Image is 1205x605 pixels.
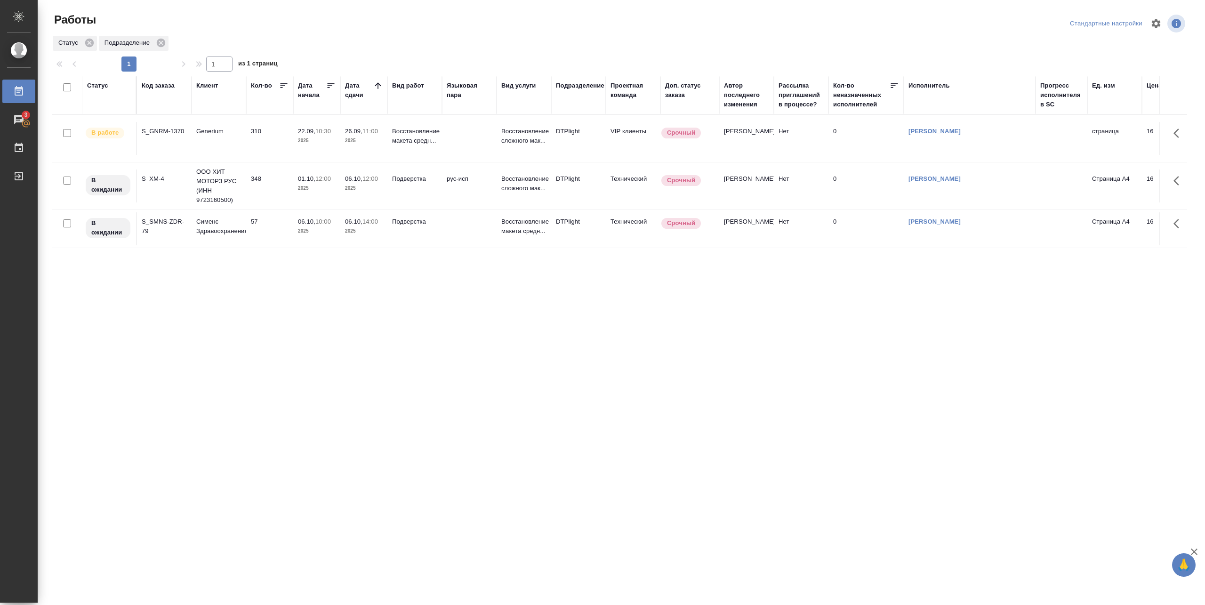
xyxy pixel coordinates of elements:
[104,38,153,48] p: Подразделение
[774,212,828,245] td: Нет
[1145,12,1167,35] span: Настроить таблицу
[345,128,362,135] p: 26.09,
[667,128,695,137] p: Срочный
[1168,212,1190,235] button: Здесь прячутся важные кнопки
[667,176,695,185] p: Срочный
[345,175,362,182] p: 06.10,
[362,128,378,135] p: 11:00
[719,122,774,155] td: [PERSON_NAME]
[298,218,315,225] p: 06.10,
[345,136,383,145] p: 2025
[774,122,828,155] td: Нет
[142,174,187,184] div: S_XM-4
[1172,553,1196,577] button: 🙏
[828,122,904,155] td: 0
[908,175,961,182] a: [PERSON_NAME]
[246,212,293,245] td: 57
[1168,169,1190,192] button: Здесь прячутся важные кнопки
[833,81,890,109] div: Кол-во неназначенных исполнителей
[298,128,315,135] p: 22.09,
[1168,122,1190,145] button: Здесь прячутся важные кнопки
[1087,212,1142,245] td: Страница А4
[828,212,904,245] td: 0
[1147,81,1162,90] div: Цена
[606,212,660,245] td: Технический
[1068,16,1145,31] div: split button
[315,128,331,135] p: 10:30
[556,81,604,90] div: Подразделение
[87,81,108,90] div: Статус
[91,176,125,194] p: В ожидании
[142,217,187,236] div: S_SMNS-ZDR-79
[246,122,293,155] td: 310
[1142,122,1189,155] td: 16
[606,122,660,155] td: VIP клиенты
[719,212,774,245] td: [PERSON_NAME]
[2,108,35,131] a: 3
[196,167,241,205] p: ООО ХИТ МОТОРЗ РУС (ИНН 9723160500)
[724,81,769,109] div: Автор последнего изменения
[501,217,546,236] p: Восстановление макета средн...
[85,217,131,239] div: Исполнитель назначен, приступать к работе пока рано
[251,81,272,90] div: Кол-во
[1040,81,1083,109] div: Прогресс исполнителя в SC
[85,127,131,139] div: Исполнитель выполняет работу
[551,169,606,202] td: DTPlight
[52,12,96,27] span: Работы
[665,81,715,100] div: Доп. статус заказа
[1142,212,1189,245] td: 16
[447,81,492,100] div: Языковая пара
[1142,169,1189,202] td: 16
[142,127,187,136] div: S_GNRM-1370
[91,128,119,137] p: В работе
[611,81,656,100] div: Проектная команда
[774,169,828,202] td: Нет
[99,36,169,51] div: Подразделение
[85,174,131,196] div: Исполнитель назначен, приступать к работе пока рано
[667,218,695,228] p: Срочный
[345,184,383,193] p: 2025
[501,81,536,90] div: Вид услуги
[719,169,774,202] td: [PERSON_NAME]
[908,81,950,90] div: Исполнитель
[298,175,315,182] p: 01.10,
[1092,81,1115,90] div: Ед. изм
[298,136,336,145] p: 2025
[18,110,33,120] span: 3
[298,184,336,193] p: 2025
[246,169,293,202] td: 348
[196,217,241,236] p: Сименс Здравоохранение
[238,58,278,72] span: из 1 страниц
[501,174,546,193] p: Восстановление сложного мак...
[298,81,326,100] div: Дата начала
[196,127,241,136] p: Generium
[779,81,824,109] div: Рассылка приглашений в процессе?
[908,128,961,135] a: [PERSON_NAME]
[908,218,961,225] a: [PERSON_NAME]
[501,127,546,145] p: Восстановление сложного мак...
[551,212,606,245] td: DTPlight
[142,81,175,90] div: Код заказа
[392,217,437,226] p: Подверстка
[91,218,125,237] p: В ожидании
[315,218,331,225] p: 10:00
[196,81,218,90] div: Клиент
[828,169,904,202] td: 0
[1167,15,1187,32] span: Посмотреть информацию
[362,218,378,225] p: 14:00
[345,81,373,100] div: Дата сдачи
[58,38,81,48] p: Статус
[392,174,437,184] p: Подверстка
[345,218,362,225] p: 06.10,
[606,169,660,202] td: Технический
[551,122,606,155] td: DTPlight
[392,81,424,90] div: Вид работ
[315,175,331,182] p: 12:00
[1087,122,1142,155] td: страница
[392,127,437,145] p: Восстановление макета средн...
[362,175,378,182] p: 12:00
[298,226,336,236] p: 2025
[53,36,97,51] div: Статус
[1176,555,1192,575] span: 🙏
[345,226,383,236] p: 2025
